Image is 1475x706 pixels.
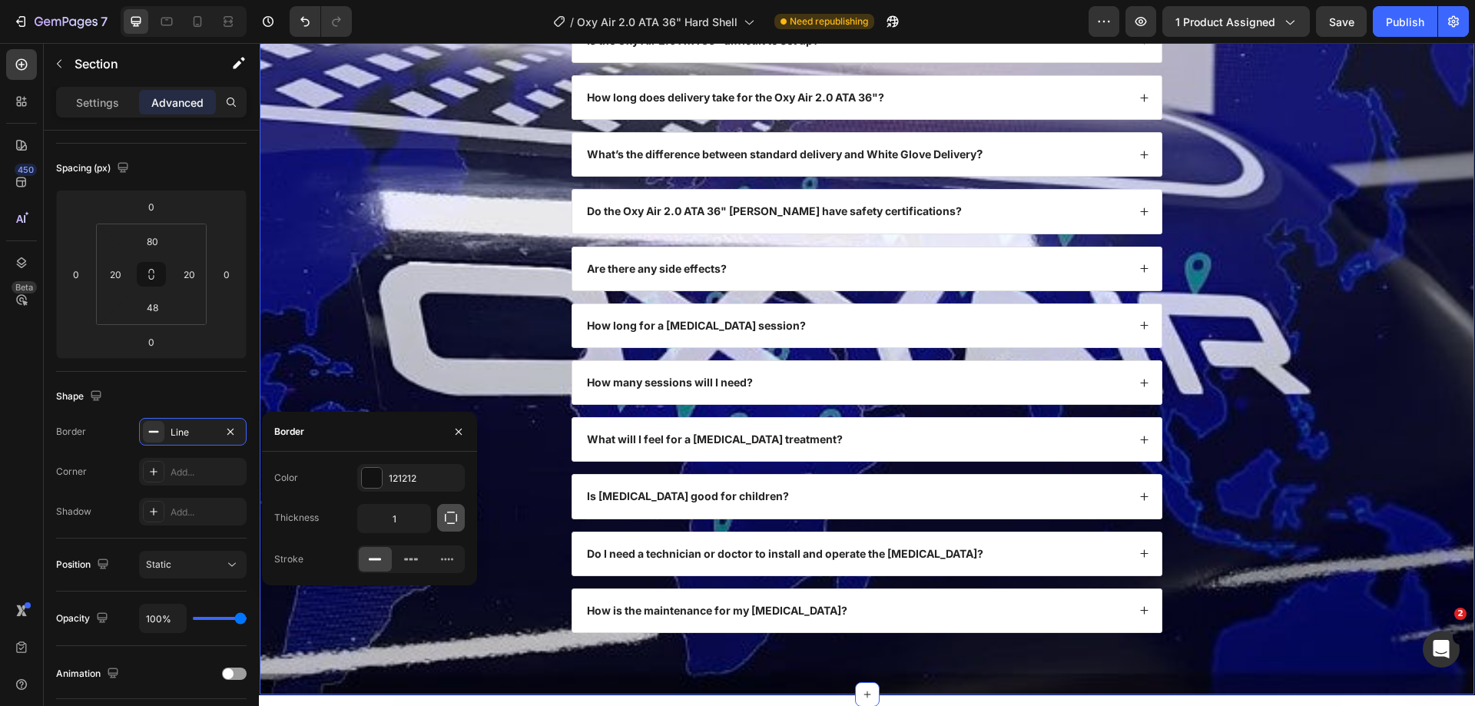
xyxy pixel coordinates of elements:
span: / [570,14,574,30]
strong: Is [MEDICAL_DATA] good for children? [328,446,530,459]
div: Beta [12,281,37,293]
iframe: Intercom live chat [1423,631,1460,668]
button: Save [1316,6,1367,37]
div: Add... [171,466,243,479]
input: 0 [65,263,88,286]
iframe: To enrich screen reader interactions, please activate Accessibility in Grammarly extension settings [259,43,1475,706]
strong: How long for a [MEDICAL_DATA] session? [328,276,547,289]
span: Oxy Air 2.0 ATA 36" Hard Shell [577,14,737,30]
div: Animation [56,664,122,684]
input: Auto [358,505,430,532]
span: Static [146,559,171,570]
div: Stroke [274,552,303,566]
div: Shape [56,386,105,407]
p: Section [75,55,201,73]
input: 48px [137,296,167,319]
div: Border [56,425,86,439]
div: Border [274,425,304,439]
div: Shadow [56,505,91,519]
div: Corner [56,465,87,479]
input: 0 [215,263,238,286]
div: Thickness [274,511,319,525]
strong: Are there any side effects? [328,219,468,232]
button: Static [139,551,247,578]
div: Line [171,426,215,439]
button: 1 product assigned [1162,6,1310,37]
div: Opacity [56,608,111,629]
strong: How long does delivery take for the Oxy Air 2.0 ATA 36"? [328,48,625,61]
button: Publish [1373,6,1437,37]
div: 450 [15,164,37,176]
input: 20px [104,263,127,286]
strong: What will I feel for a [MEDICAL_DATA] treatment? [328,389,584,403]
input: 20px [177,263,201,286]
strong: Do the Oxy Air 2.0 ATA 36" [PERSON_NAME] have safety certifications? [328,161,703,174]
div: Spacing (px) [56,158,132,179]
p: Advanced [151,94,204,111]
strong: How is the maintenance for my [MEDICAL_DATA]? [328,561,588,574]
div: Add... [171,505,243,519]
span: Need republishing [790,15,868,28]
input: 0 [136,330,167,353]
input: 80px [137,230,167,253]
span: Save [1329,15,1354,28]
span: 1 product assigned [1175,14,1275,30]
p: 7 [101,12,108,31]
div: Position [56,555,112,575]
input: 0 [136,195,167,218]
strong: ? [718,104,724,118]
input: Auto [140,605,186,632]
strong: How many sessions will I need? [328,333,494,346]
div: Undo/Redo [290,6,352,37]
div: Color [274,471,298,485]
div: Publish [1386,14,1424,30]
div: 121212 [389,472,461,486]
strong: What’s the difference between standard delivery and White Glove Delivery [328,104,718,118]
p: Settings [76,94,119,111]
span: 2 [1454,608,1467,620]
strong: Do I need a technician or doctor to install and operate the [MEDICAL_DATA]? [328,504,724,517]
button: 7 [6,6,114,37]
